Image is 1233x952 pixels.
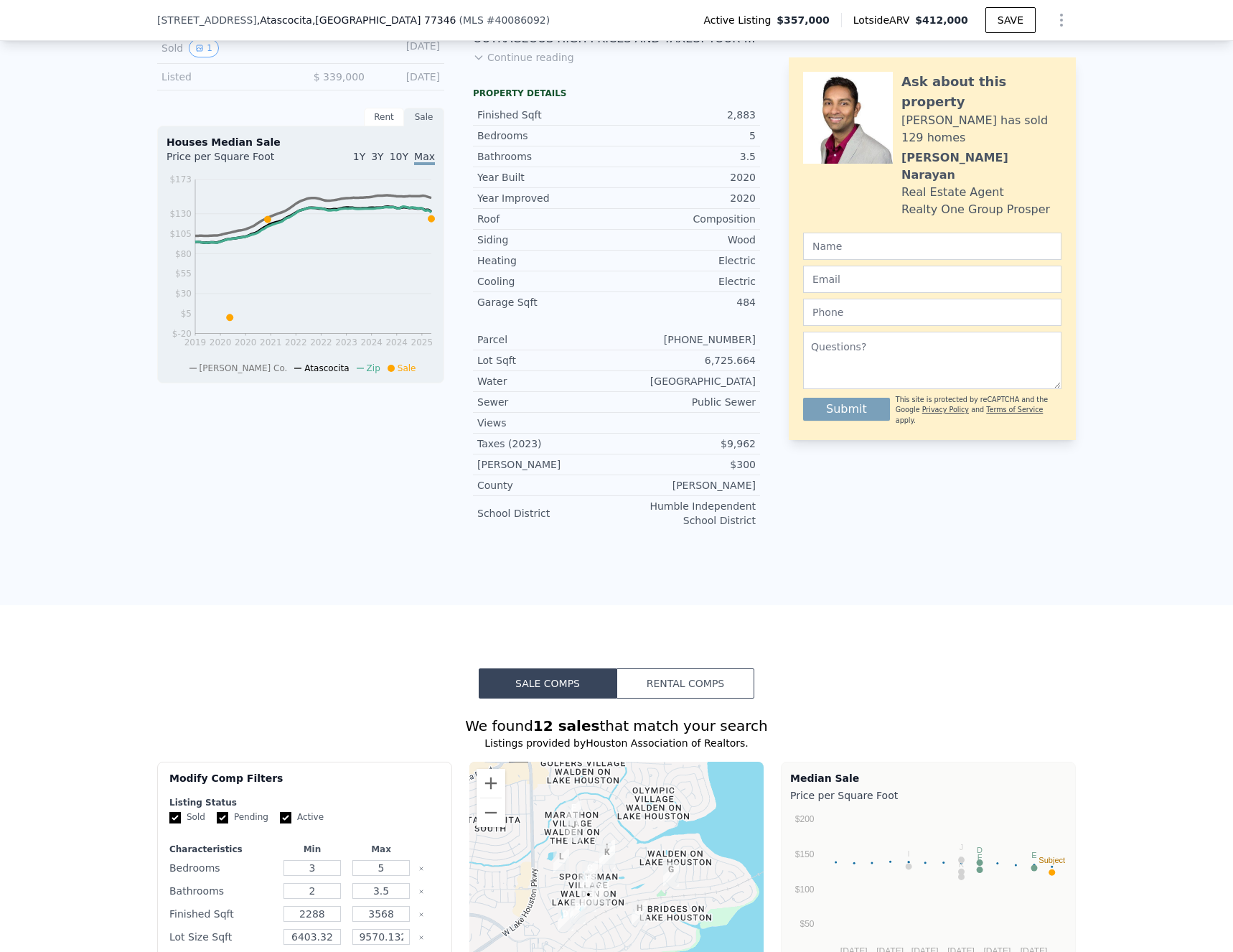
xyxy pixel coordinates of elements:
[217,812,228,823] input: Pending
[896,395,1061,426] div: This site is protected by reCAPTCHA and the Google and apply.
[169,209,192,219] tspan: $130
[477,374,616,388] div: Water
[922,406,969,414] a: Privacy Policy
[167,149,301,172] div: Price per Square Foot
[553,849,569,874] div: 7618 Tumbling Rd
[161,39,289,57] div: Sold
[169,771,440,797] div: Modify Comp Filters
[616,191,756,205] div: 2020
[477,274,616,289] div: Cooling
[169,811,205,823] label: Sold
[616,233,756,247] div: Wood
[235,337,257,347] tspan: 2020
[414,151,435,165] span: Max
[570,900,586,924] div: 7810 Silver Lure Dr
[579,872,595,897] div: 18327 Marlin Waters Dr
[795,849,815,859] text: $150
[210,337,232,347] tspan: 2020
[853,13,915,27] span: Lotside ARV
[795,885,815,895] text: $100
[335,337,357,347] tspan: 2023
[616,129,756,143] div: 5
[257,13,456,27] span: , Atascocita
[314,71,365,83] span: $ 339,000
[790,785,1066,806] div: Price per Square Foot
[901,184,1004,201] div: Real Estate Agent
[172,329,192,339] tspan: $-20
[477,170,616,185] div: Year Built
[418,912,424,918] button: Clear
[477,253,616,268] div: Heating
[477,798,505,827] button: Zoom out
[385,337,408,347] tspan: 2024
[418,935,424,941] button: Clear
[616,149,756,164] div: 3.5
[487,14,546,26] span: # 40086092
[217,811,268,823] label: Pending
[175,269,192,279] tspan: $55
[663,862,679,887] div: 8707 Rolling Rapids Rd
[985,7,1036,33] button: SAVE
[616,353,756,368] div: 6,725.664
[310,337,332,347] tspan: 2022
[175,249,192,259] tspan: $80
[616,668,754,699] button: Rental Comps
[777,13,830,27] span: $357,000
[411,337,433,347] tspan: 2025
[978,853,983,862] text: F
[169,229,192,239] tspan: $105
[398,363,416,373] span: Sale
[803,398,890,421] button: Submit
[616,212,756,226] div: Composition
[616,499,756,528] div: Humble Independent School District
[616,295,756,309] div: 484
[280,811,324,823] label: Active
[986,406,1043,414] a: Terms of Service
[616,478,756,493] div: [PERSON_NAME]
[616,395,756,409] div: Public Sewer
[703,13,777,27] span: Active Listing
[599,840,615,864] div: 8227 Sports Haven Dr
[616,170,756,185] div: 2020
[473,88,760,99] div: Property details
[616,253,756,268] div: Electric
[477,149,616,164] div: Bathrooms
[477,129,616,143] div: Bedrooms
[901,72,1061,112] div: Ask about this property
[477,191,616,205] div: Year Improved
[1031,851,1036,859] text: E
[477,395,616,409] div: Sewer
[200,363,288,373] span: [PERSON_NAME] Co.
[616,457,756,472] div: $300
[477,506,616,521] div: School District
[632,901,647,925] div: 8318 Erasmus Landing Ct
[477,353,616,368] div: Lot Sqft
[533,717,600,734] strong: 12 sales
[189,39,219,57] button: View historical data
[169,858,275,878] div: Bedrooms
[169,881,275,901] div: Bathrooms
[477,295,616,309] div: Garage Sqft
[959,855,963,864] text: L
[169,797,440,808] div: Listing Status
[582,861,598,885] div: 8122 Malardcrest Dr
[901,149,1061,184] div: [PERSON_NAME] Narayan
[169,904,275,924] div: Finished Sqft
[175,289,192,299] tspan: $30
[390,151,408,162] span: 10Y
[803,233,1061,260] input: Name
[376,70,440,84] div: [DATE]
[364,108,404,126] div: Rent
[803,299,1061,326] input: Phone
[169,812,181,823] input: Sold
[169,927,275,947] div: Lot Size Sqft
[594,880,609,905] div: 8103 Silver Lure Dr
[581,887,596,912] div: 7923 Silver Lure Dr
[281,844,344,855] div: Min
[477,769,505,798] button: Zoom in
[566,818,581,842] div: 18502 Tranquility Dr
[616,274,756,289] div: Electric
[477,212,616,226] div: Roof
[908,849,910,858] text: I
[169,844,275,855] div: Characteristics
